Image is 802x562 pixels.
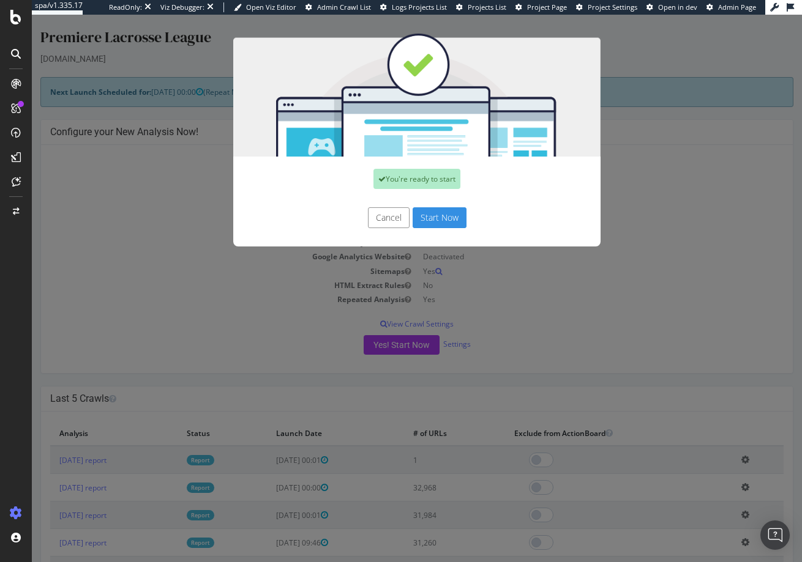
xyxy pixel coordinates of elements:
[317,2,371,12] span: Admin Crawl List
[392,2,447,12] span: Logs Projects List
[246,2,296,12] span: Open Viz Editor
[646,2,697,12] a: Open in dev
[588,2,637,12] span: Project Settings
[234,2,296,12] a: Open Viz Editor
[658,2,697,12] span: Open in dev
[342,154,429,174] div: You're ready to start
[160,2,204,12] div: Viz Debugger:
[527,2,567,12] span: Project Page
[380,2,447,12] a: Logs Projects List
[468,2,506,12] span: Projects List
[760,520,790,550] div: Open Intercom Messenger
[706,2,756,12] a: Admin Page
[456,2,506,12] a: Projects List
[109,2,142,12] div: ReadOnly:
[381,193,435,213] button: Start Now
[201,18,569,142] img: You're all set!
[718,2,756,12] span: Admin Page
[305,2,371,12] a: Admin Crawl List
[576,2,637,12] a: Project Settings
[515,2,567,12] a: Project Page
[336,193,378,213] button: Cancel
